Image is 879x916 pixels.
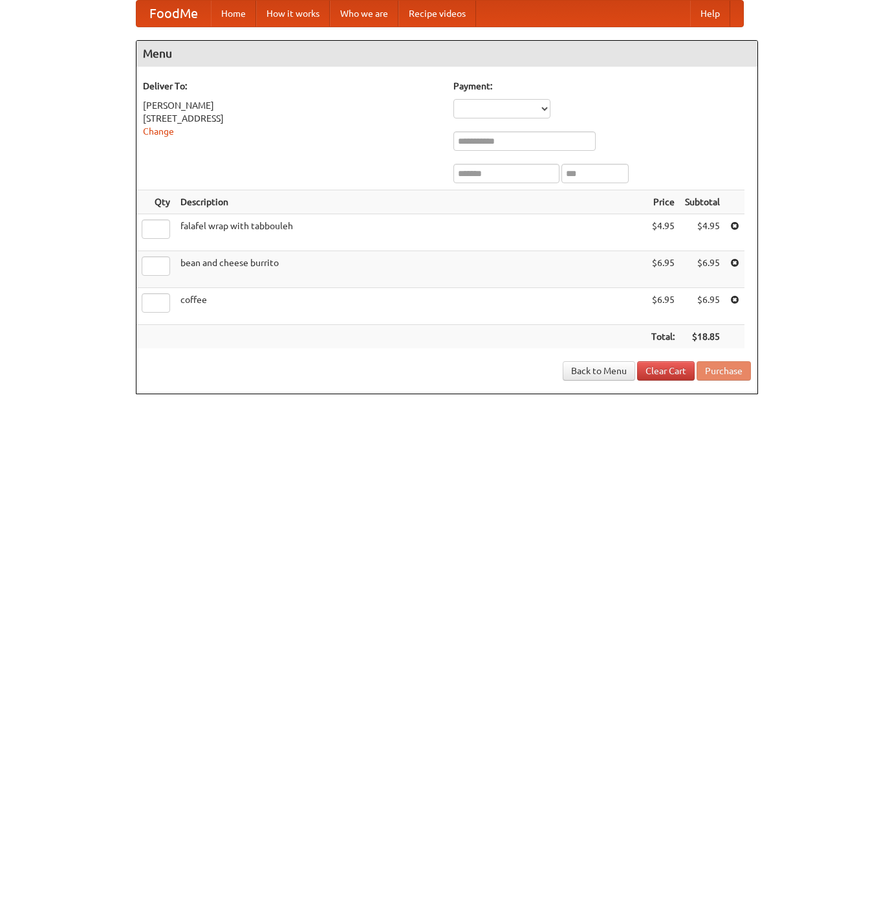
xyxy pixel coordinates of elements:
[175,251,646,288] td: bean and cheese burrito
[398,1,476,27] a: Recipe videos
[143,126,174,137] a: Change
[680,214,725,251] td: $4.95
[143,99,440,112] div: [PERSON_NAME]
[637,361,695,381] a: Clear Cart
[646,214,680,251] td: $4.95
[680,288,725,325] td: $6.95
[211,1,256,27] a: Home
[646,251,680,288] td: $6.95
[175,190,646,214] th: Description
[136,190,175,214] th: Qty
[680,251,725,288] td: $6.95
[143,112,440,125] div: [STREET_ADDRESS]
[330,1,398,27] a: Who we are
[136,1,211,27] a: FoodMe
[646,288,680,325] td: $6.95
[646,190,680,214] th: Price
[680,325,725,349] th: $18.85
[453,80,751,93] h5: Payment:
[563,361,635,381] a: Back to Menu
[143,80,440,93] h5: Deliver To:
[697,361,751,381] button: Purchase
[256,1,330,27] a: How it works
[646,325,680,349] th: Total:
[175,288,646,325] td: coffee
[136,41,757,67] h4: Menu
[175,214,646,251] td: falafel wrap with tabbouleh
[680,190,725,214] th: Subtotal
[690,1,730,27] a: Help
